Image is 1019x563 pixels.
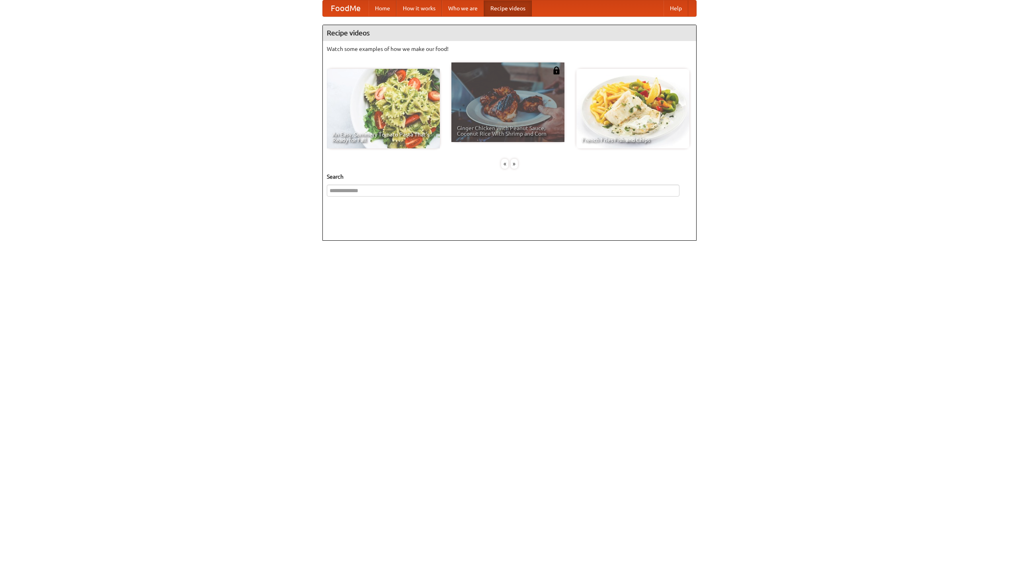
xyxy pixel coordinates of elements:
[323,25,696,41] h4: Recipe videos
[332,132,434,143] span: An Easy, Summery Tomato Pasta That's Ready for Fall
[396,0,442,16] a: How it works
[327,45,692,53] p: Watch some examples of how we make our food!
[582,137,684,143] span: French Fries Fish and Chips
[327,69,440,148] a: An Easy, Summery Tomato Pasta That's Ready for Fall
[323,0,369,16] a: FoodMe
[576,69,689,148] a: French Fries Fish and Chips
[501,159,508,169] div: «
[552,66,560,74] img: 483408.png
[369,0,396,16] a: Home
[484,0,532,16] a: Recipe videos
[511,159,518,169] div: »
[327,173,692,181] h5: Search
[664,0,688,16] a: Help
[442,0,484,16] a: Who we are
